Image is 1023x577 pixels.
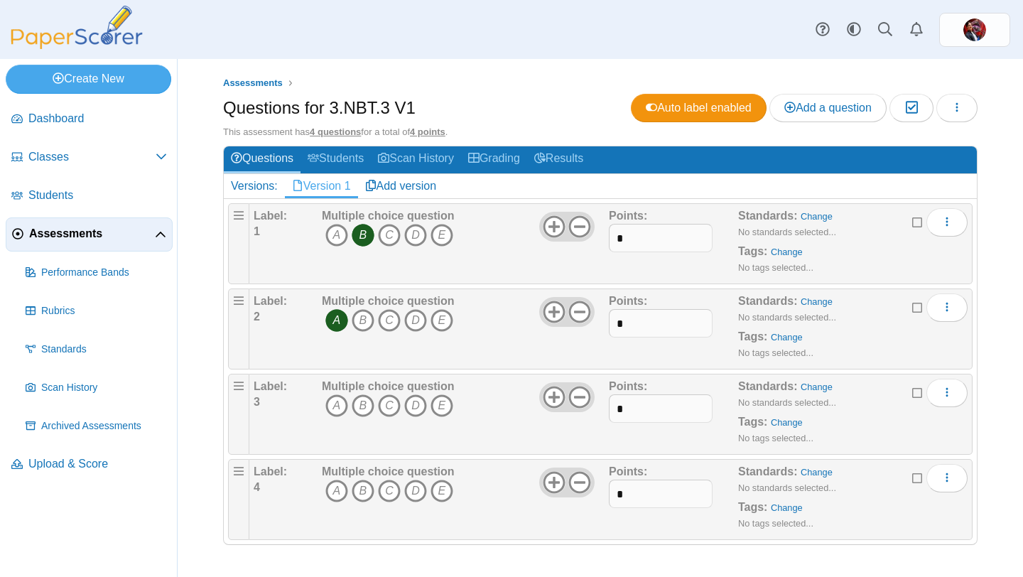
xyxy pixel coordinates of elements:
[378,224,401,247] i: C
[254,380,287,392] b: Label:
[738,312,836,323] small: No standards selected...
[738,330,767,343] b: Tags:
[325,480,348,502] i: A
[771,332,803,343] a: Change
[963,18,986,41] img: ps.yyrSfKExD6VWH9yo
[20,409,173,443] a: Archived Assessments
[431,394,453,417] i: E
[378,480,401,502] i: C
[6,65,171,93] a: Create New
[254,225,260,237] b: 1
[28,111,167,126] span: Dashboard
[738,433,813,443] small: No tags selected...
[41,381,167,395] span: Scan History
[738,262,813,273] small: No tags selected...
[631,94,767,122] a: Auto label enabled
[609,465,647,478] b: Points:
[352,309,374,332] i: B
[301,146,371,173] a: Students
[352,224,374,247] i: B
[738,482,836,493] small: No standards selected...
[738,465,798,478] b: Standards:
[801,296,833,307] a: Change
[431,224,453,247] i: E
[738,397,836,408] small: No standards selected...
[224,174,285,198] div: Versions:
[646,102,752,114] span: Auto label enabled
[322,210,455,222] b: Multiple choice question
[738,245,767,257] b: Tags:
[20,294,173,328] a: Rubrics
[20,333,173,367] a: Standards
[29,226,155,242] span: Assessments
[325,394,348,417] i: A
[322,295,455,307] b: Multiple choice question
[769,94,887,122] a: Add a question
[404,394,427,417] i: D
[609,295,647,307] b: Points:
[254,465,287,478] b: Label:
[404,480,427,502] i: D
[410,126,445,137] u: 4 points
[738,501,767,513] b: Tags:
[527,146,590,173] a: Results
[6,39,148,51] a: PaperScorer
[325,224,348,247] i: A
[223,126,978,139] div: This assessment has for a total of .
[228,288,249,370] div: Drag handle
[228,374,249,455] div: Drag handle
[738,380,798,392] b: Standards:
[6,102,173,136] a: Dashboard
[801,382,833,392] a: Change
[20,256,173,290] a: Performance Bands
[926,464,968,492] button: More options
[738,518,813,529] small: No tags selected...
[28,149,156,165] span: Classes
[254,311,260,323] b: 2
[41,419,167,433] span: Archived Assessments
[738,227,836,237] small: No standards selected...
[926,379,968,407] button: More options
[6,6,148,49] img: PaperScorer
[738,347,813,358] small: No tags selected...
[378,394,401,417] i: C
[28,456,167,472] span: Upload & Score
[926,293,968,322] button: More options
[325,309,348,332] i: A
[322,465,455,478] b: Multiple choice question
[223,77,283,88] span: Assessments
[771,247,803,257] a: Change
[223,96,416,120] h1: Questions for 3.NBT.3 V1
[378,309,401,332] i: C
[352,394,374,417] i: B
[254,396,260,408] b: 3
[228,203,249,284] div: Drag handle
[801,211,833,222] a: Change
[6,141,173,175] a: Classes
[28,188,167,203] span: Students
[6,448,173,482] a: Upload & Score
[609,380,647,392] b: Points:
[784,102,872,114] span: Add a question
[41,266,167,280] span: Performance Bands
[371,146,461,173] a: Scan History
[254,481,260,493] b: 4
[358,174,444,198] a: Add version
[738,416,767,428] b: Tags:
[254,210,287,222] b: Label:
[609,210,647,222] b: Points:
[901,14,932,45] a: Alerts
[20,371,173,405] a: Scan History
[771,417,803,428] a: Change
[6,179,173,213] a: Students
[285,174,358,198] a: Version 1
[41,304,167,318] span: Rubrics
[228,459,249,540] div: Drag handle
[431,309,453,332] i: E
[431,480,453,502] i: E
[6,217,173,252] a: Assessments
[322,380,455,392] b: Multiple choice question
[771,502,803,513] a: Change
[738,210,798,222] b: Standards:
[939,13,1010,47] a: ps.yyrSfKExD6VWH9yo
